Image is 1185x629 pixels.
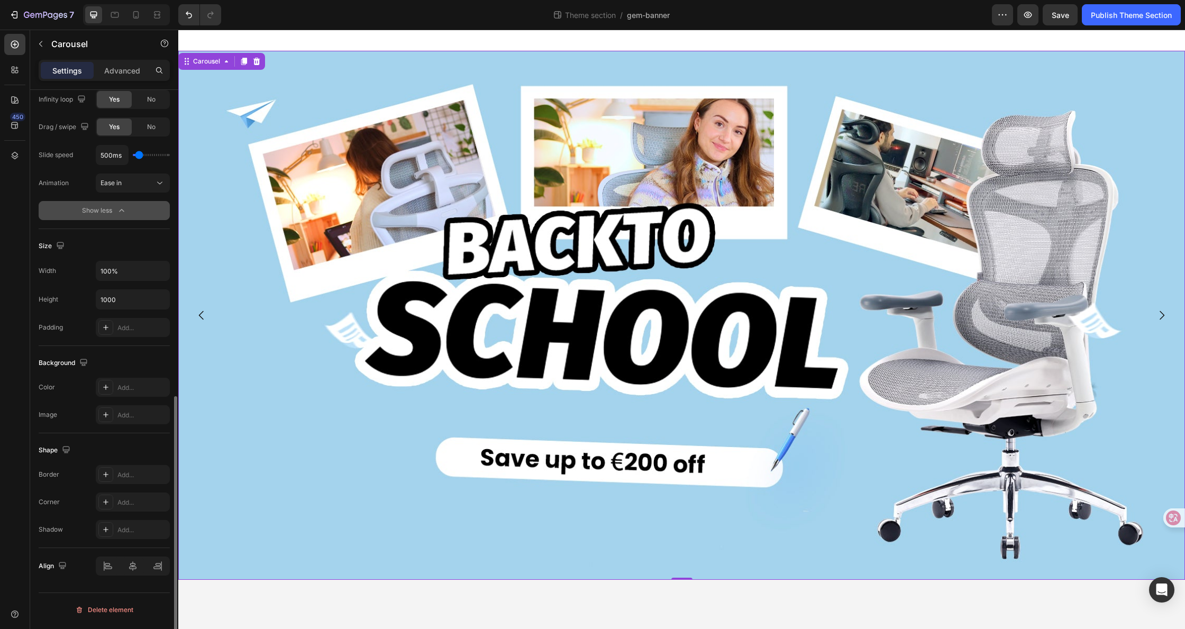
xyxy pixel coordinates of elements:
div: Add... [117,411,167,420]
div: Animation [39,178,69,188]
p: Advanced [104,65,140,76]
input: Auto [96,261,169,280]
span: / [620,10,623,21]
span: No [147,122,156,132]
div: Carousel [13,27,44,37]
iframe: Design area [178,30,1185,629]
div: Border [39,470,59,479]
button: 7 [4,4,79,25]
p: Settings [52,65,82,76]
p: 7 [69,8,74,21]
button: Delete element [39,601,170,618]
div: Add... [117,525,167,535]
button: Save [1043,4,1078,25]
span: Ease in [101,179,122,187]
div: Align [39,559,69,573]
div: Slide speed [39,150,73,160]
span: Yes [109,122,120,132]
span: No [147,95,156,104]
div: Width [39,266,56,276]
div: Size [39,239,67,253]
div: Add... [117,323,167,333]
div: Padding [39,323,63,332]
div: Color [39,382,55,392]
p: Carousel [51,38,141,50]
div: Image [39,410,57,420]
input: Auto [96,145,128,165]
div: Add... [117,383,167,393]
span: Yes [109,95,120,104]
button: Carousel Next Arrow [969,271,998,300]
div: Show less [82,205,127,216]
div: Undo/Redo [178,4,221,25]
div: Delete element [75,604,133,616]
span: gem-banner [627,10,670,21]
div: Shadow [39,525,63,534]
div: Open Intercom Messenger [1149,577,1174,603]
button: Show less [39,201,170,220]
div: Add... [117,470,167,480]
div: Drag / swipe [39,120,91,134]
div: Add... [117,498,167,507]
input: Auto [96,290,169,309]
div: 450 [10,113,25,121]
span: Theme section [563,10,618,21]
button: Publish Theme Section [1082,4,1181,25]
button: Ease in [96,174,170,193]
div: Background [39,356,90,370]
div: Corner [39,497,60,507]
span: Save [1052,11,1069,20]
div: Shape [39,443,72,458]
div: Infinity loop [39,93,88,107]
div: Height [39,295,58,304]
div: Publish Theme Section [1091,10,1172,21]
